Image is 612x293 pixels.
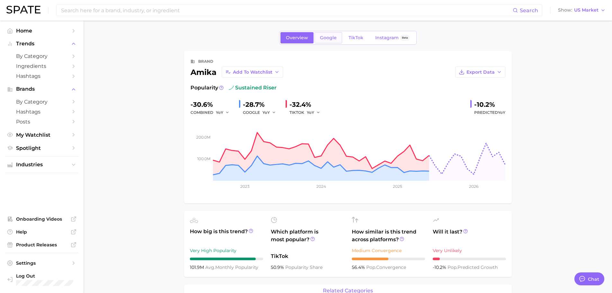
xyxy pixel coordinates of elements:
[243,99,280,110] div: -28.7%
[5,107,78,117] a: Hashtags
[5,51,78,61] a: by Category
[233,69,272,75] span: Add to Watchlist
[352,264,366,270] span: 56.4%
[433,258,506,260] div: 1 / 10
[205,264,258,270] span: monthly popularity
[349,35,363,41] span: TikTok
[205,264,215,270] abbr: average
[556,6,607,14] button: ShowUS Market
[16,99,67,105] span: by Category
[352,228,425,243] span: How similar is this trend across platforms?
[366,264,406,270] span: convergence
[289,109,325,116] div: TIKTOK
[16,109,67,115] span: Hashtags
[16,242,67,248] span: Product Releases
[280,32,314,43] a: Overview
[286,35,308,41] span: Overview
[271,252,344,260] span: TikTok
[469,184,478,189] tspan: 2026
[402,35,408,41] span: Beta
[393,184,402,189] tspan: 2025
[307,110,314,115] span: YoY
[271,228,344,249] span: Which platform is most popular?
[433,247,506,254] div: Very Unlikely
[307,109,321,116] button: YoY
[315,32,342,43] a: Google
[16,41,67,47] span: Trends
[5,130,78,140] a: My Watchlist
[190,258,263,260] div: 9 / 10
[16,86,67,92] span: Brands
[60,5,513,16] input: Search here for a brand, industry, or ingredient
[375,35,399,41] span: Instagram
[16,63,67,69] span: Ingredients
[433,264,448,270] span: -10.2%
[5,143,78,153] a: Spotlight
[5,61,78,71] a: Ingredients
[289,99,325,110] div: -32.4%
[316,184,326,189] tspan: 2024
[285,264,323,270] span: popularity share
[6,6,40,14] img: SPATE
[229,85,234,90] img: sustained riser
[574,8,599,12] span: US Market
[5,214,78,224] a: Onboarding Videos
[216,109,230,116] button: YoY
[5,71,78,81] a: Hashtags
[5,84,78,94] button: Brands
[366,264,376,270] abbr: popularity index
[320,35,337,41] span: Google
[16,119,67,125] span: Posts
[370,32,415,43] a: InstagramBeta
[243,109,280,116] div: GOOGLE
[191,67,283,78] div: amika
[16,132,67,138] span: My Watchlist
[352,258,425,260] div: 5 / 10
[5,117,78,127] a: Posts
[16,53,67,59] span: by Category
[240,184,249,189] tspan: 2023
[5,258,78,268] a: Settings
[498,110,505,115] span: YoY
[5,39,78,49] button: Trends
[191,84,218,92] span: Popularity
[16,273,87,279] span: Log Out
[343,32,369,43] a: TikTok
[262,109,276,116] button: YoY
[190,247,263,254] div: Very High Popularity
[216,110,223,115] span: YoY
[191,109,234,116] div: combined
[16,216,67,222] span: Onboarding Videos
[262,110,270,115] span: YoY
[455,67,505,78] button: Export Data
[16,73,67,79] span: Hashtags
[5,271,78,288] a: Log out. Currently logged in with e-mail andrew@heatmakessense.com.
[5,160,78,169] button: Industries
[466,69,495,75] span: Export Data
[448,264,498,270] span: predicted growth
[5,240,78,250] a: Product Releases
[16,145,67,151] span: Spotlight
[520,7,538,14] span: Search
[433,228,506,243] span: Will it last?
[16,229,67,235] span: Help
[222,67,283,78] button: Add to Watchlist
[190,228,263,243] span: How big is this trend?
[352,247,425,254] div: Medium Convergence
[16,162,67,168] span: Industries
[5,97,78,107] a: by Category
[198,58,213,65] div: brand
[16,260,67,266] span: Settings
[190,264,205,270] span: 101.9m
[191,99,234,110] div: -30.6%
[474,109,505,116] span: Predicted
[448,264,457,270] abbr: popularity index
[474,99,505,110] div: -10.2%
[271,264,285,270] span: 50.9%
[229,84,277,92] span: sustained riser
[558,8,572,12] span: Show
[16,28,67,34] span: Home
[5,26,78,36] a: Home
[5,227,78,237] a: Help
